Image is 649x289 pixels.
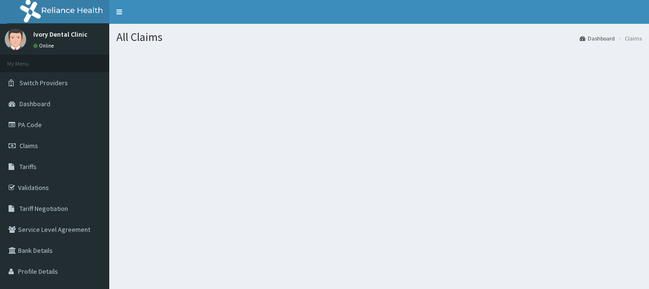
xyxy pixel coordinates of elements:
[5,29,26,50] img: User Image
[19,100,50,108] span: Dashboard
[616,34,642,42] li: Claims
[116,31,642,43] h1: All Claims
[19,204,68,213] span: Tariff Negotiation
[19,162,37,171] span: Tariffs
[33,42,56,49] a: Online
[19,141,38,150] span: Claims
[580,34,615,42] a: Dashboard
[19,79,68,87] span: Switch Providers
[33,31,87,38] p: Ivory Dental Clinic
